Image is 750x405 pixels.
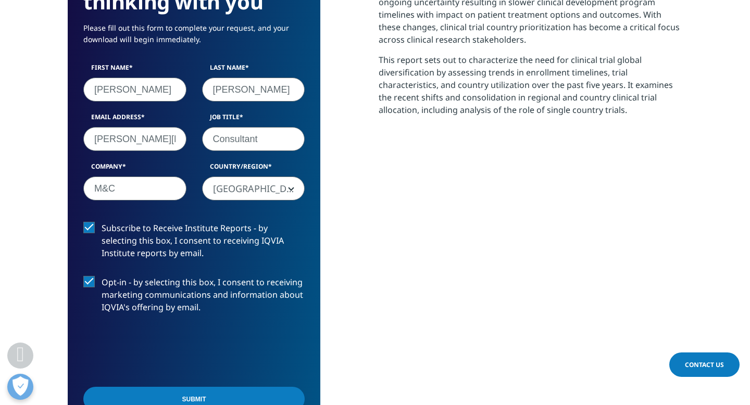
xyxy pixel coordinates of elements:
[202,112,305,127] label: Job Title
[83,162,186,176] label: Company
[669,352,740,377] a: Contact Us
[202,63,305,78] label: Last Name
[202,176,305,200] span: Argentina
[83,22,305,53] p: Please fill out this form to complete your request, and your download will begin immediately.
[83,112,186,127] label: Email Address
[83,276,305,319] label: Opt-in - by selecting this box, I consent to receiving marketing communications and information a...
[379,54,682,124] p: This report sets out to characterize the need for clinical trial global diversification by assess...
[202,162,305,176] label: Country/Region
[83,330,242,371] iframe: reCAPTCHA
[203,177,305,201] span: Argentina
[7,374,33,400] button: Open Preferences
[83,222,305,265] label: Subscribe to Receive Institute Reports - by selecting this box, I consent to receiving IQVIA Inst...
[83,63,186,78] label: First Name
[685,360,724,369] span: Contact Us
